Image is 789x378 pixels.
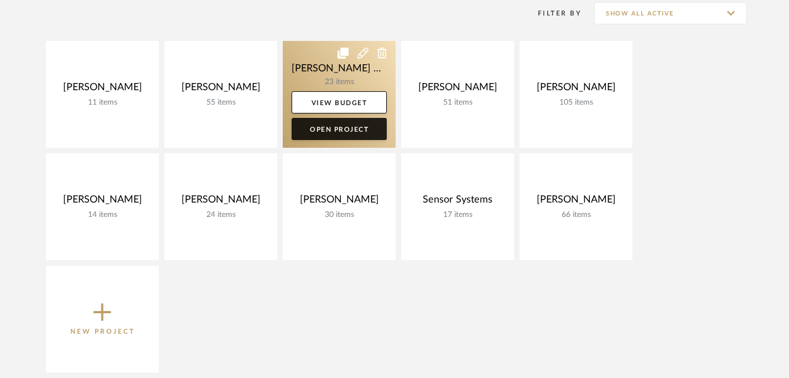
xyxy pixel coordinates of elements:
div: 11 items [55,98,150,107]
button: New Project [46,266,159,372]
div: 14 items [55,210,150,220]
div: [PERSON_NAME] [173,81,268,98]
p: New Project [70,326,135,337]
a: View Budget [292,91,387,113]
div: 17 items [410,210,505,220]
div: [PERSON_NAME] [55,81,150,98]
div: [PERSON_NAME] [410,81,505,98]
a: Open Project [292,118,387,140]
div: [PERSON_NAME] [528,81,624,98]
div: [PERSON_NAME] [292,194,387,210]
div: Sensor Systems [410,194,505,210]
div: [PERSON_NAME] [55,194,150,210]
div: Filter By [523,8,582,19]
div: 30 items [292,210,387,220]
div: [PERSON_NAME] [528,194,624,210]
div: 105 items [528,98,624,107]
div: 55 items [173,98,268,107]
div: 66 items [528,210,624,220]
div: [PERSON_NAME] [173,194,268,210]
div: 51 items [410,98,505,107]
div: 24 items [173,210,268,220]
